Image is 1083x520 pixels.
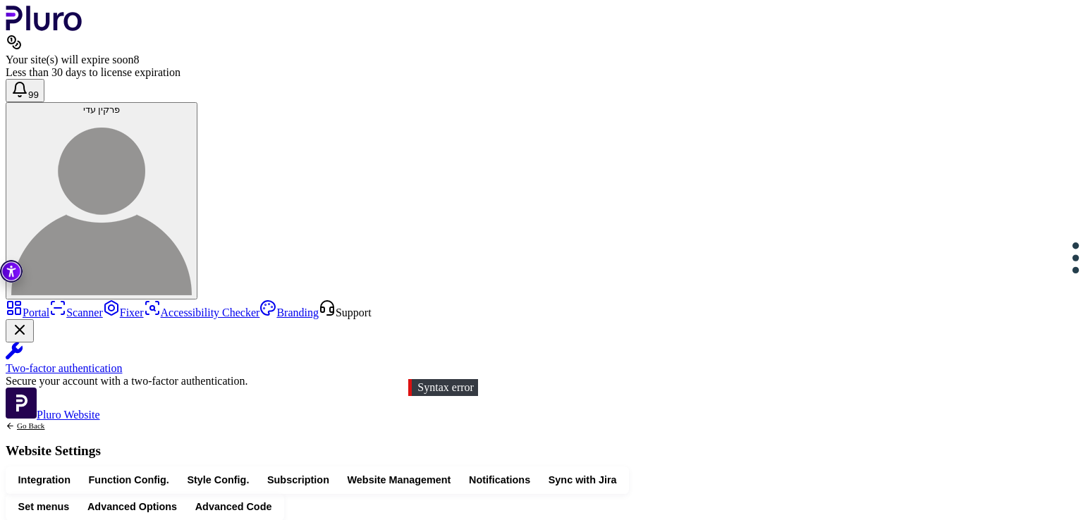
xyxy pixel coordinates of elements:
button: Open notifications, you have 390 new notifications [6,79,44,102]
button: Advanced Options [78,497,186,517]
a: Open Pluro Website [6,409,100,421]
button: Close Two-factor authentication notification [6,319,34,342]
div: Secure your account with a two-factor authentication. [6,375,1077,388]
a: Fixer [103,307,144,318]
a: Open Support screen [319,307,372,318]
button: Integration [9,470,80,490]
span: Advanced Options [87,500,177,514]
span: פרקין עדי [83,104,121,115]
span: 8 [133,54,139,66]
div: Two-factor authentication [6,362,1077,375]
button: Subscription [258,470,338,490]
button: Website Management [338,470,460,490]
span: Integration [18,473,71,487]
span: Notifications [469,473,530,487]
a: Branding [259,307,319,318]
a: Logo [6,21,82,33]
a: Accessibility Checker [144,307,260,318]
button: Notifications [460,470,539,490]
button: Style Config. [178,470,259,490]
a: Portal [6,307,49,318]
span: Website Management [348,473,451,487]
a: Back to previous screen [6,421,101,431]
div: Less than 30 days to license expiration [6,66,1077,79]
img: פרקין עדי [11,115,192,295]
span: Subscription [267,473,329,487]
span: Advanced Code [195,500,272,514]
button: Set menus [9,497,78,517]
span: 99 [28,89,39,100]
a: Scanner [49,307,103,318]
span: Function Config. [89,473,169,487]
a: Two-factor authentication [6,342,1077,375]
span: Style Config. [187,473,249,487]
button: Advanced Code [186,497,281,517]
span: Sync with Jira [549,473,617,487]
span: Syntax error [417,381,474,393]
button: Sync with Jira [539,470,625,490]
h1: Website Settings [6,444,101,457]
button: פרקין עדיפרקין עדי [6,102,197,299]
button: Function Config. [80,470,178,490]
div: Your site(s) will expire soon [6,54,1077,66]
span: Set menus [18,500,70,514]
aside: Sidebar menu [6,299,1077,421]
